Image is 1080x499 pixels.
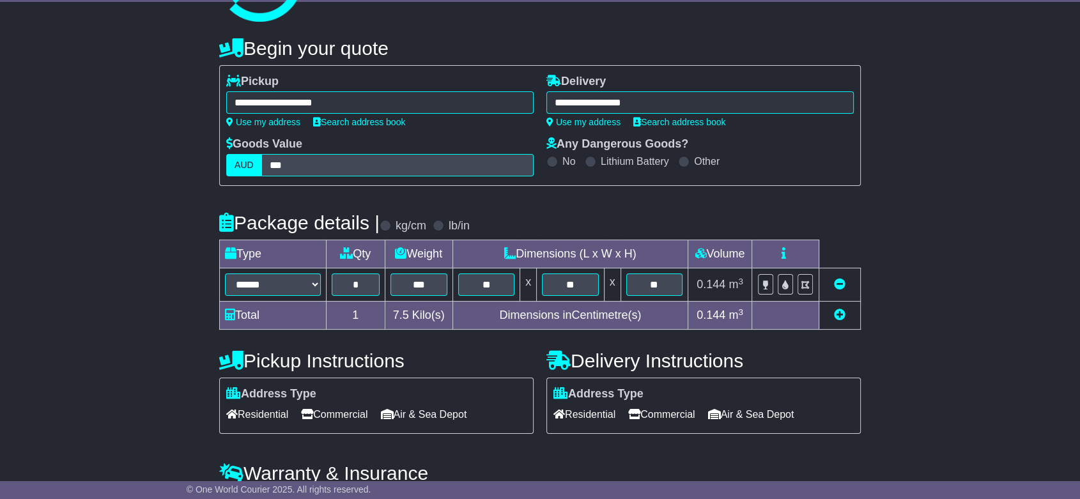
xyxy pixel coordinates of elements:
[449,219,470,233] label: lb/in
[604,268,621,302] td: x
[628,404,695,424] span: Commercial
[546,75,606,89] label: Delivery
[546,117,621,127] a: Use my address
[834,309,845,321] a: Add new item
[553,387,644,401] label: Address Type
[452,240,688,268] td: Dimensions (L x W x H)
[226,117,300,127] a: Use my address
[562,155,575,167] label: No
[738,307,743,317] sup: 3
[708,404,794,424] span: Air & Sea Depot
[601,155,669,167] label: Lithium Battery
[694,155,720,167] label: Other
[219,212,380,233] h4: Package details |
[226,154,262,176] label: AUD
[553,404,615,424] span: Residential
[697,278,725,291] span: 0.144
[219,350,534,371] h4: Pickup Instructions
[393,309,409,321] span: 7.5
[452,302,688,330] td: Dimensions in Centimetre(s)
[385,302,452,330] td: Kilo(s)
[738,277,743,286] sup: 3
[697,309,725,321] span: 0.144
[301,404,367,424] span: Commercial
[220,240,327,268] td: Type
[313,117,405,127] a: Search address book
[396,219,426,233] label: kg/cm
[226,137,302,151] label: Goods Value
[219,38,861,59] h4: Begin your quote
[729,278,743,291] span: m
[226,387,316,401] label: Address Type
[546,137,688,151] label: Any Dangerous Goods?
[834,278,845,291] a: Remove this item
[385,240,452,268] td: Weight
[226,75,279,89] label: Pickup
[220,302,327,330] td: Total
[187,484,371,495] span: © One World Courier 2025. All rights reserved.
[688,240,752,268] td: Volume
[226,404,288,424] span: Residential
[633,117,725,127] a: Search address book
[327,240,385,268] td: Qty
[381,404,467,424] span: Air & Sea Depot
[219,463,861,484] h4: Warranty & Insurance
[729,309,743,321] span: m
[327,302,385,330] td: 1
[546,350,861,371] h4: Delivery Instructions
[520,268,537,302] td: x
